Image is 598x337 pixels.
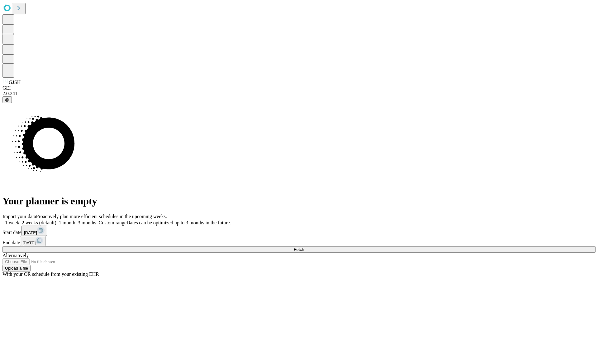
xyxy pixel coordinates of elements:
button: [DATE] [20,236,45,246]
button: Upload a file [2,265,31,271]
span: Fetch [294,247,304,252]
span: [DATE] [22,241,36,245]
span: With your OR schedule from your existing EHR [2,271,99,277]
span: Dates can be optimized up to 3 months in the future. [126,220,231,225]
span: 1 week [5,220,19,225]
div: GEI [2,85,596,91]
span: 2 weeks (default) [22,220,56,225]
button: Fetch [2,246,596,253]
div: Start date [2,226,596,236]
span: 1 month [59,220,75,225]
div: End date [2,236,596,246]
h1: Your planner is empty [2,195,596,207]
span: Custom range [99,220,126,225]
span: Alternatively [2,253,29,258]
div: 2.0.241 [2,91,596,96]
span: [DATE] [24,230,37,235]
span: Import your data [2,214,36,219]
span: GJSH [9,80,21,85]
button: @ [2,96,12,103]
span: Proactively plan more efficient schedules in the upcoming weeks. [36,214,167,219]
span: @ [5,97,9,102]
span: 3 months [78,220,96,225]
button: [DATE] [21,226,47,236]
